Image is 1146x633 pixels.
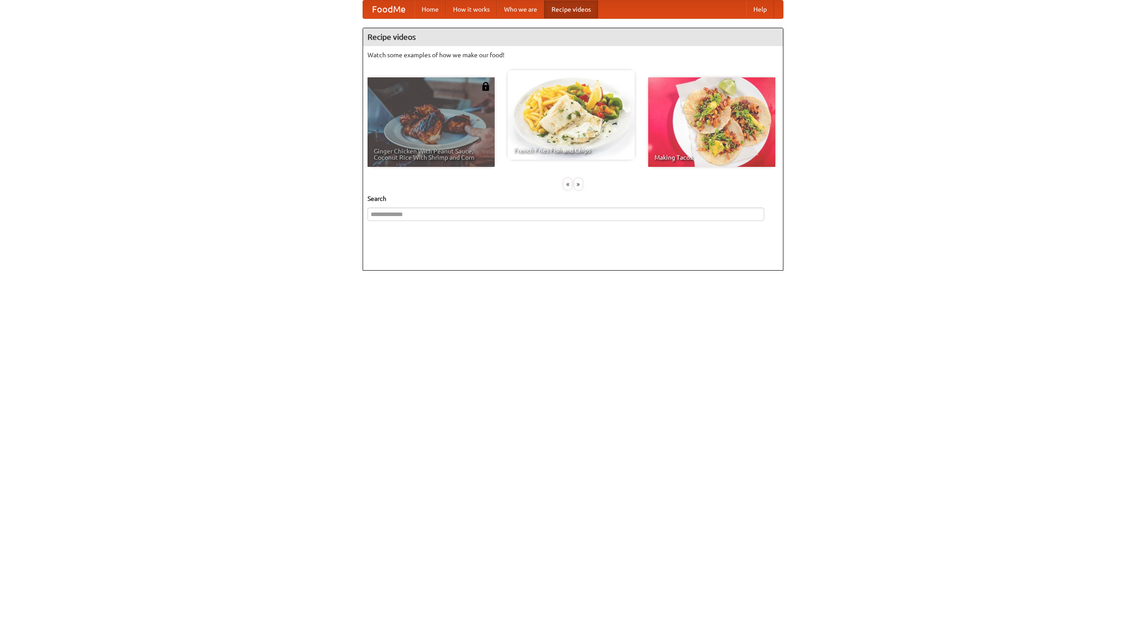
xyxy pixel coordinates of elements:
span: Making Tacos [654,154,769,161]
h4: Recipe videos [363,28,783,46]
a: Making Tacos [648,77,775,167]
a: French Fries Fish and Chips [508,70,635,160]
div: » [574,178,582,190]
p: Watch some examples of how we make our food! [368,51,778,59]
h5: Search [368,194,778,203]
div: « [564,178,572,190]
img: 483408.png [481,82,490,91]
span: French Fries Fish and Chips [514,147,629,153]
a: Recipe videos [544,0,598,18]
a: FoodMe [363,0,415,18]
a: Who we are [497,0,544,18]
a: Home [415,0,446,18]
a: How it works [446,0,497,18]
a: Help [746,0,774,18]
